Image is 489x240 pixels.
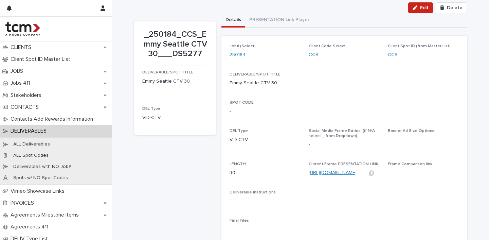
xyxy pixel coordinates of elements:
[309,170,357,175] a: [URL][DOMAIN_NAME]
[8,200,39,206] p: INVOICES
[8,104,44,110] p: CONTACTS
[309,44,346,48] span: Client Code Select
[245,13,313,28] button: PRESENTATION Link Player
[388,51,398,58] a: CCS
[230,44,256,48] span: Job# (Select)
[309,162,378,166] span: Current Frame PRESENTATION LINK
[230,51,246,58] a: 250184
[8,164,77,170] p: Deliverables with NO Job#
[8,212,84,218] p: Agreements Milestone Items
[221,13,245,28] button: Details
[230,108,231,115] p: -
[142,114,208,121] p: VID-CTV
[142,78,208,85] p: Emmy Seattle CTV 30
[436,2,467,13] button: Delete
[8,188,70,194] p: Vimeo Showcase Links
[230,80,277,87] p: Emmy Seattle CTV 30
[8,128,52,134] p: DELIVERABLES
[8,56,76,63] p: Client Spot ID Master List
[388,129,435,133] span: Banner Ad Size Options:
[447,5,463,10] span: Delete
[309,129,375,138] span: Social Media Frame Ratios: (if N/A select _ from Dropdown)
[230,169,301,176] p: 30
[230,219,249,223] span: Final Files
[8,141,55,147] p: ALL Deliverables
[230,136,301,143] p: VID-CTV
[142,30,208,59] p: _250184_CCS_Emmy Seattle CTV 30___DS5277
[8,68,29,74] p: JOBS
[230,72,280,76] span: DELIVERABLE/SPOT TITLE
[309,51,319,58] a: CCS
[388,169,459,176] p: -
[8,116,98,122] p: Contacts Add Rewards Information
[309,141,380,148] p: -
[8,44,37,51] p: CLIENTS
[230,162,246,166] span: LENGTH
[8,153,54,158] p: ALL Spot Codes
[8,224,54,230] p: Agreements 411
[388,162,432,166] span: Frame Comparison link
[230,101,254,105] span: SPOT CODE
[388,44,451,48] span: Client Spot ID (from Master List)
[8,92,47,99] p: Stakeholders
[230,129,248,133] span: DEL Type
[8,175,73,181] p: Spots w/ NO Spot Codes
[8,80,35,86] p: Jobs 411
[230,190,276,194] span: Deliverable Instructions
[420,5,429,10] span: Edit
[408,2,433,13] button: Edit
[388,136,459,143] p: -
[142,70,193,74] span: DELIVERABLE/SPOT TITLE
[142,107,161,111] span: DEL Type
[5,22,40,36] img: 4hMmSqQkux38exxPVZHQ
